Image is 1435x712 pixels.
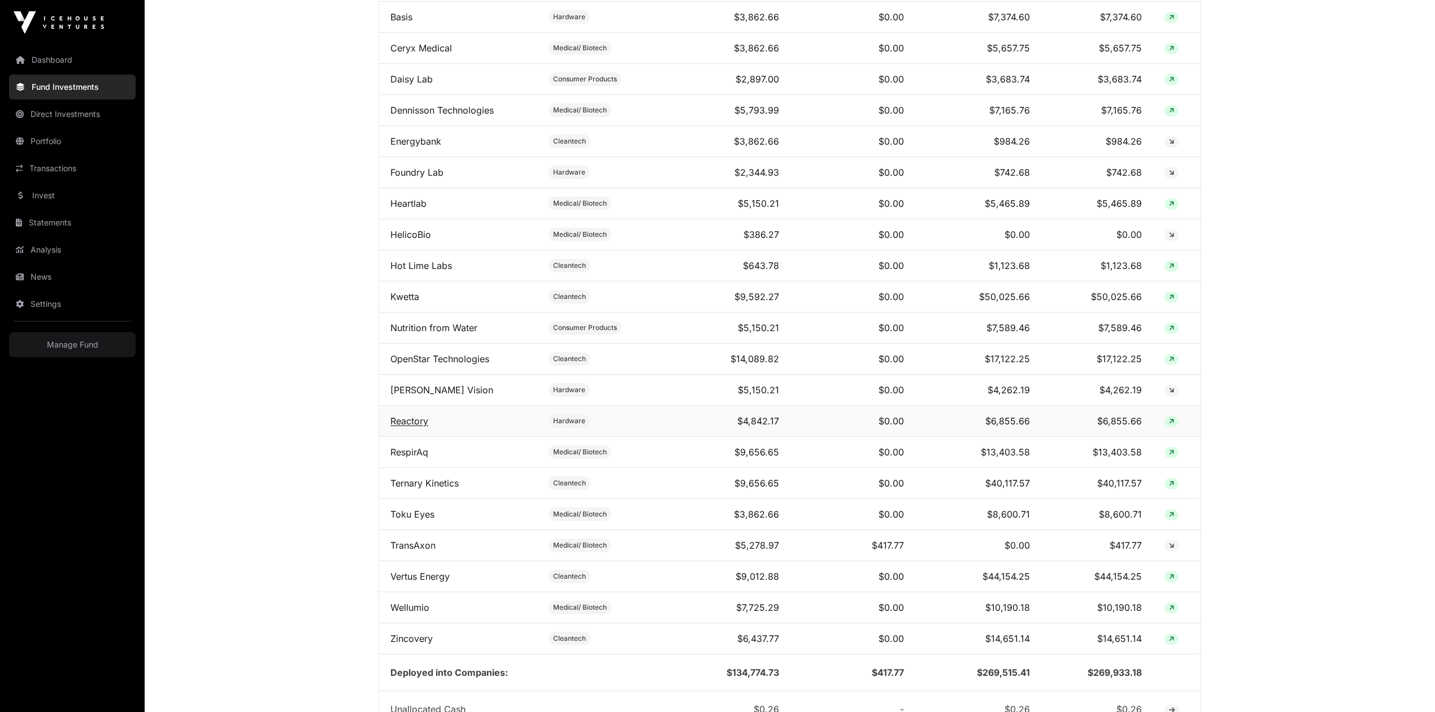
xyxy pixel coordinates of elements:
span: Medical/ Biotech [553,199,607,208]
td: $0.00 [790,623,915,654]
td: $2,344.93 [658,157,790,188]
span: Cleantech [553,261,586,270]
td: $7,725.29 [658,592,790,623]
span: Cleantech [553,137,586,146]
a: Basis [390,11,412,23]
a: Direct Investments [9,102,136,127]
td: $8,600.71 [1041,499,1153,530]
td: Deployed into Companies: [379,654,658,691]
td: $5,150.21 [658,188,790,219]
a: Ceryx Medical [390,42,452,54]
td: $0.00 [790,561,915,592]
td: $0.00 [790,2,915,33]
td: $9,656.65 [658,437,790,468]
td: $17,122.25 [1041,344,1153,375]
td: $4,842.17 [658,406,790,437]
td: $417.77 [1041,530,1153,561]
td: $7,589.46 [1041,312,1153,344]
td: $0.00 [790,188,915,219]
td: $3,862.66 [658,499,790,530]
td: $50,025.66 [1041,281,1153,312]
a: Heartlab [390,198,427,209]
td: $14,651.14 [1041,623,1153,654]
a: Daisy Lab [390,73,433,85]
td: $5,465.89 [915,188,1042,219]
td: $0.00 [790,312,915,344]
span: Hardware [553,385,585,394]
td: $4,262.19 [1041,375,1153,406]
td: $0.00 [790,499,915,530]
div: Chat Widget [1379,658,1435,712]
span: Hardware [553,12,585,21]
span: Medical/ Biotech [553,510,607,519]
td: $269,515.41 [915,654,1042,691]
a: Toku Eyes [390,509,434,520]
a: Zincovery [390,633,433,644]
td: $0.00 [790,126,915,157]
td: $742.68 [1041,157,1153,188]
td: $0.00 [790,95,915,126]
td: $13,403.58 [1041,437,1153,468]
a: Foundry Lab [390,167,443,178]
a: Ternary Kinetics [390,477,459,489]
td: $9,012.88 [658,561,790,592]
a: News [9,264,136,289]
td: $643.78 [658,250,790,281]
td: $7,589.46 [915,312,1042,344]
a: HelicoBio [390,229,431,240]
span: Cleantech [553,292,586,301]
a: Invest [9,183,136,208]
td: $50,025.66 [915,281,1042,312]
td: $417.77 [790,654,915,691]
td: $0.00 [790,437,915,468]
td: $44,154.25 [915,561,1042,592]
td: $3,862.66 [658,126,790,157]
span: Medical/ Biotech [553,448,607,457]
td: $6,437.77 [658,623,790,654]
td: $0.00 [790,468,915,499]
td: $9,592.27 [658,281,790,312]
td: $0.00 [790,64,915,95]
td: $0.00 [790,592,915,623]
td: $4,262.19 [915,375,1042,406]
a: Settings [9,292,136,316]
td: $5,793.99 [658,95,790,126]
a: OpenStar Technologies [390,353,489,364]
span: Hardware [553,416,585,426]
td: $0.00 [790,375,915,406]
td: $0.00 [790,157,915,188]
td: $134,774.73 [658,654,790,691]
td: $5,150.21 [658,375,790,406]
a: TransAxon [390,540,436,551]
td: $3,862.66 [658,33,790,64]
a: Transactions [9,156,136,181]
span: Medical/ Biotech [553,230,607,239]
span: Cleantech [553,354,586,363]
td: $0.00 [915,219,1042,250]
span: Cleantech [553,479,586,488]
a: Wellumio [390,602,429,613]
td: $7,165.76 [915,95,1042,126]
span: Medical/ Biotech [553,541,607,550]
span: Medical/ Biotech [553,44,607,53]
a: RespirAq [390,446,428,458]
td: $40,117.57 [1041,468,1153,499]
td: $3,683.74 [1041,64,1153,95]
td: $9,656.65 [658,468,790,499]
a: Portfolio [9,129,136,154]
span: Medical/ Biotech [553,106,607,115]
td: $984.26 [1041,126,1153,157]
td: $5,465.89 [1041,188,1153,219]
td: $8,600.71 [915,499,1042,530]
td: $5,150.21 [658,312,790,344]
a: Vertus Energy [390,571,450,582]
td: $0.00 [790,406,915,437]
a: [PERSON_NAME] Vision [390,384,493,396]
td: $5,657.75 [915,33,1042,64]
a: Energybank [390,136,441,147]
td: $17,122.25 [915,344,1042,375]
a: Analysis [9,237,136,262]
img: Icehouse Ventures Logo [14,11,104,34]
td: $5,278.97 [658,530,790,561]
td: $0.00 [790,281,915,312]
